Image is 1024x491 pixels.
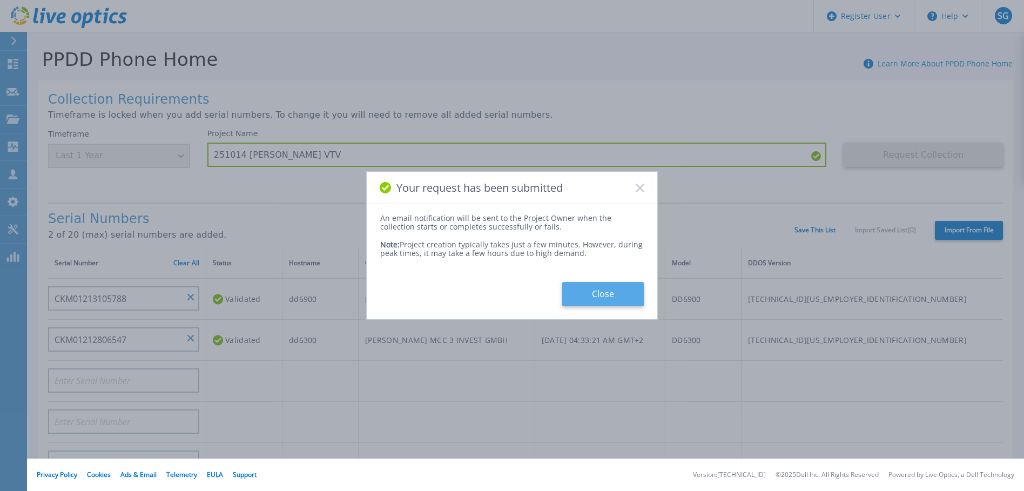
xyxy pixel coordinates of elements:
a: Cookies [87,470,111,479]
span: Note: [380,239,400,250]
a: Ads & Email [120,470,157,479]
a: EULA [207,470,223,479]
a: Telemetry [166,470,197,479]
a: Privacy Policy [37,470,77,479]
div: An email notification will be sent to the Project Owner when the collection starts or completes s... [380,214,644,231]
span: Your request has been submitted [396,181,563,194]
li: © 2025 Dell Inc. All Rights Reserved [776,472,879,479]
li: Powered by Live Optics, a Dell Technology [888,472,1014,479]
li: Version: [TECHNICAL_ID] [693,472,766,479]
a: Support [233,470,257,479]
button: Close [562,282,644,306]
div: Project creation typically takes just a few minutes. However, during peak times, it may take a fe... [380,232,644,258]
